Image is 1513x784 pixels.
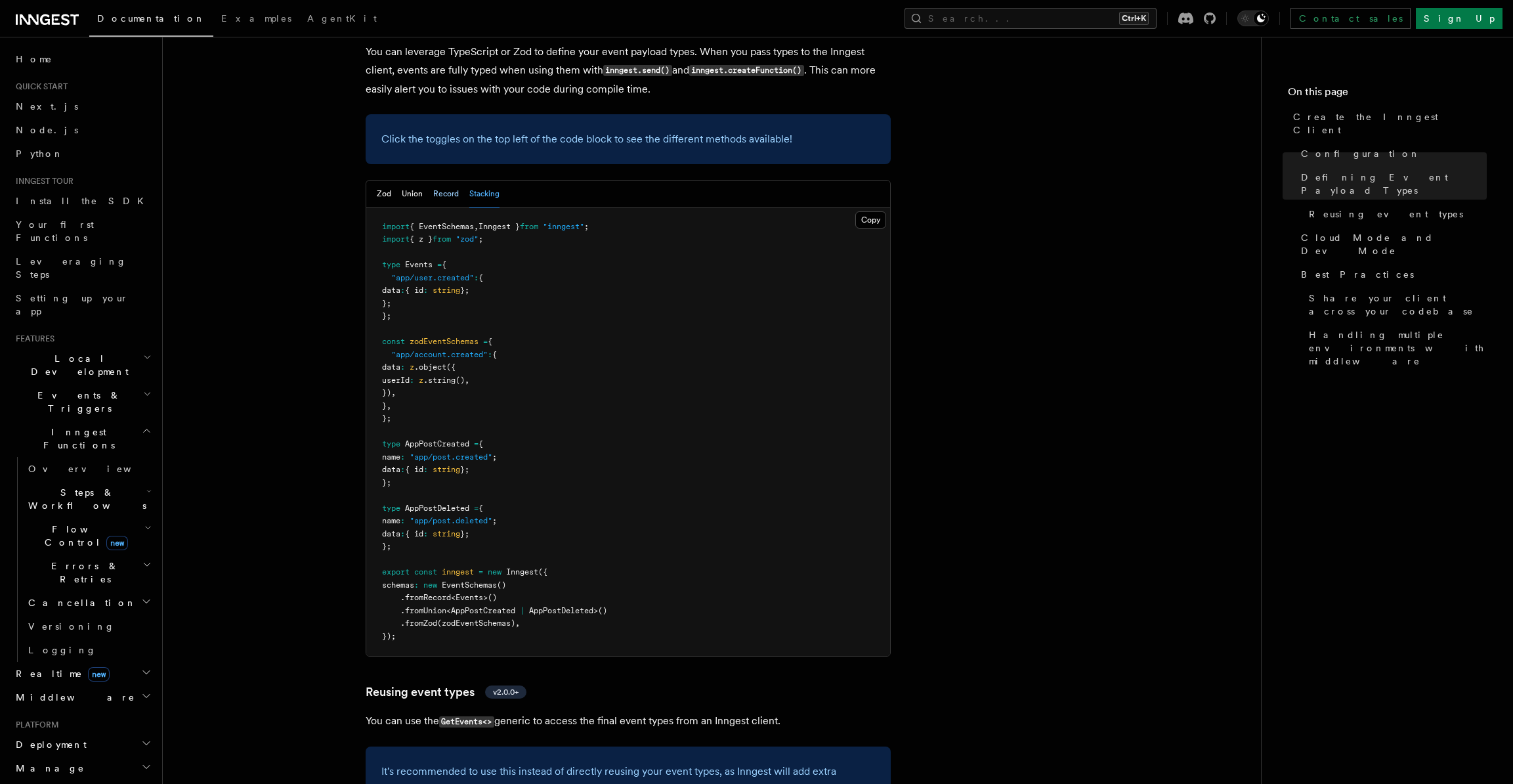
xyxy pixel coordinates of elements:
span: z [410,362,414,372]
span: .object [414,362,446,372]
button: Copy [855,211,886,229]
span: string [433,286,460,295]
span: { [492,350,497,359]
button: Realtimenew [11,662,154,686]
span: Install the SDK [16,196,152,206]
button: Events & Triggers [11,383,154,420]
span: Setting up your app [16,293,129,316]
span: , [474,222,479,231]
a: AgentKit [299,4,385,35]
button: Union [402,181,423,207]
span: AppPostDeleted [529,606,593,615]
span: Share your client across your codebase [1309,292,1487,318]
span: z [419,376,423,385]
span: data [382,465,400,474]
a: Install the SDK [11,189,154,213]
span: const [382,337,405,346]
span: ({ [538,567,547,577]
span: ; [479,234,483,244]
span: , [515,619,520,628]
span: { EventSchemas [410,222,474,231]
span: , [391,388,396,397]
span: Create the Inngest Client [1293,110,1487,137]
a: Logging [23,638,154,662]
span: zodEventSchemas [410,337,479,346]
a: Sign Up [1416,8,1502,29]
span: Handling multiple environments with middleware [1309,328,1487,368]
span: }; [460,286,469,295]
span: type [382,504,400,513]
h4: On this page [1288,84,1487,105]
a: Examples [213,4,299,35]
span: string [433,529,460,538]
span: new [423,580,437,590]
span: Inngest Functions [11,425,142,452]
span: "app/post.deleted" [410,516,492,525]
span: Inngest } [479,222,520,231]
button: Stacking [469,181,500,207]
span: : [400,452,405,462]
kbd: Ctrl+K [1119,12,1149,25]
span: Versioning [28,621,115,632]
button: Record [433,181,459,207]
span: schemas [382,580,414,590]
span: : [400,362,405,372]
button: Flow Controlnew [23,517,154,554]
span: new [488,567,501,577]
span: inngest [442,567,474,577]
span: name [382,452,400,462]
a: Cloud Mode and Dev Mode [1296,226,1487,263]
a: Handling multiple environments with middleware [1304,323,1487,373]
span: new [106,536,128,550]
p: You can use the generic to access the final event types from an Inngest client. [366,712,891,731]
button: Toggle dark mode [1237,11,1269,26]
span: }; [382,478,391,487]
span: "zod" [456,234,479,244]
span: } [382,401,387,410]
span: Quick start [11,81,68,92]
span: { id [405,529,423,538]
span: : [410,376,414,385]
span: { z } [410,234,433,244]
button: Steps & Workflows [23,481,154,517]
span: Flow Control [23,523,144,549]
span: AppPostCreated [405,439,469,448]
a: Share your client across your codebase [1304,286,1487,323]
a: Reusing event types [1304,202,1487,226]
span: : [414,580,419,590]
span: v2.0.0+ [493,687,519,697]
a: Node.js [11,118,154,142]
span: = [474,504,479,513]
a: Overview [23,457,154,481]
button: Manage [11,756,154,780]
span: { [479,273,483,282]
a: Setting up your app [11,286,154,323]
a: Configuration [1296,142,1487,165]
span: | [520,606,524,615]
span: data [382,362,400,372]
span: }; [382,299,391,308]
span: Logging [28,645,96,655]
div: Inngest Functions [11,457,154,662]
span: : [400,286,405,295]
span: from [433,234,451,244]
span: { [479,504,483,513]
span: Events [405,260,433,269]
span: Steps & Workflows [23,486,146,512]
span: < [451,593,456,602]
span: const [414,567,437,577]
span: () [497,580,506,590]
span: Reusing event types [1309,207,1463,221]
span: EventSchemas [442,580,497,590]
span: import [382,222,410,231]
span: : [400,465,405,474]
span: Inngest [506,567,538,577]
span: Inngest tour [11,176,74,186]
button: Zod [377,181,391,207]
span: () [456,376,465,385]
span: (zodEventSchemas) [437,619,515,628]
span: string [433,465,460,474]
span: >() [483,593,497,602]
a: Documentation [89,4,213,37]
span: Features [11,334,54,344]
